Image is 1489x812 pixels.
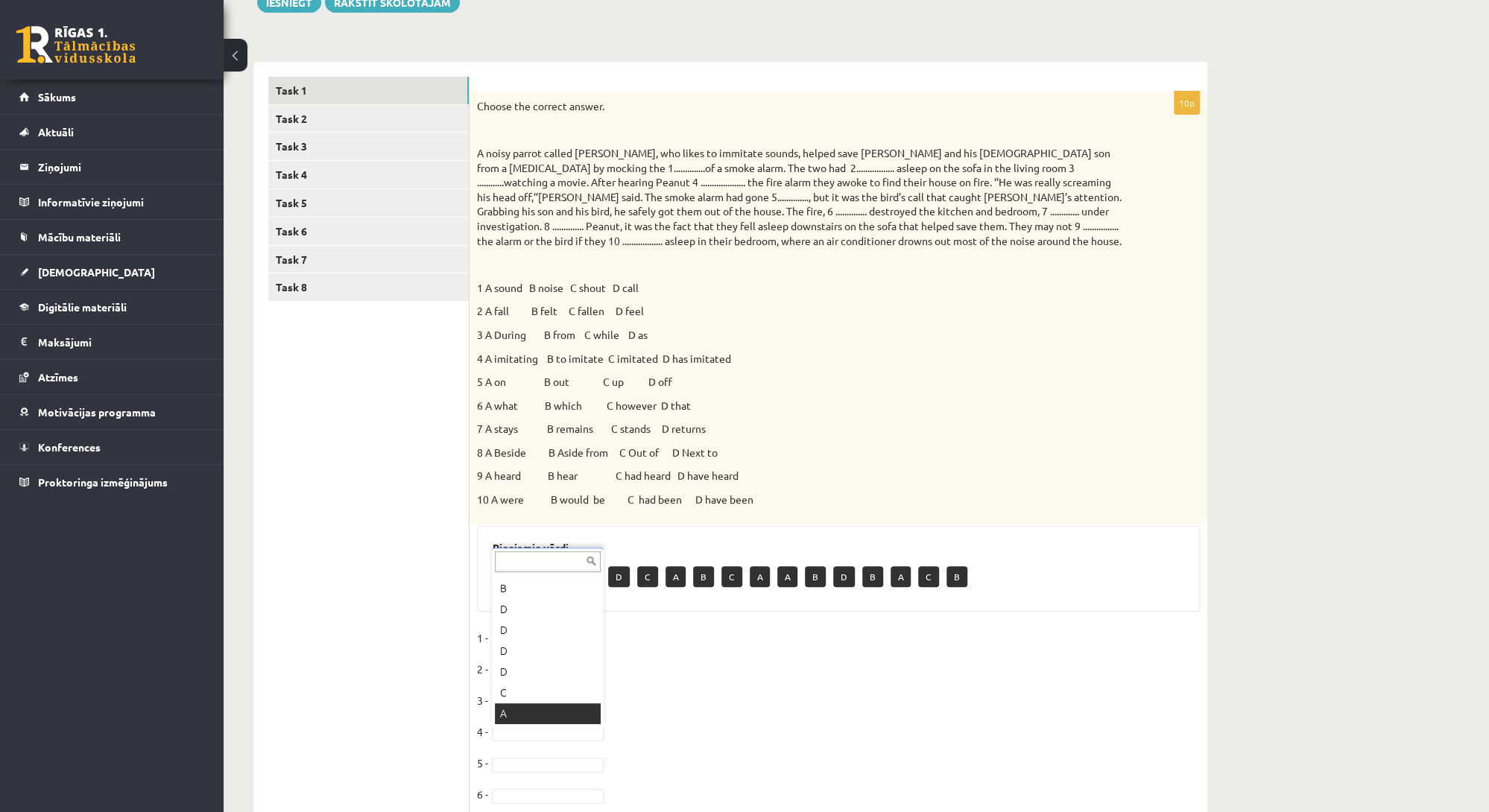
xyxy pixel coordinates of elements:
div: D [495,641,601,662]
div: D [495,599,601,620]
div: B [495,578,601,599]
div: A [495,703,601,724]
div: D [495,620,601,641]
div: D [495,662,601,682]
div: C [495,682,601,703]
